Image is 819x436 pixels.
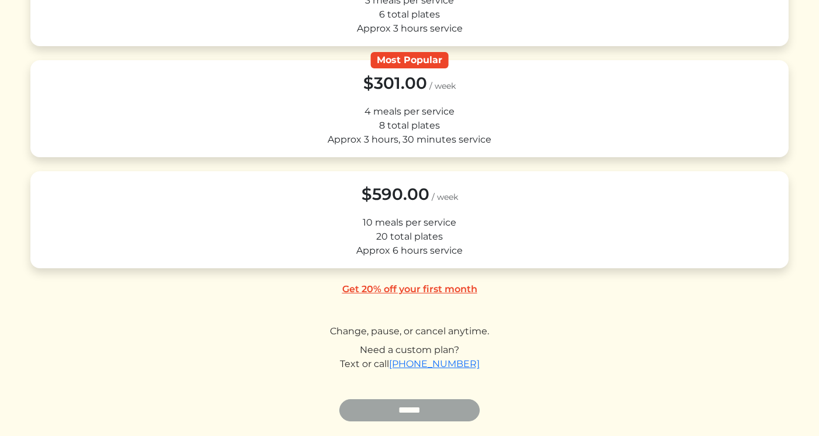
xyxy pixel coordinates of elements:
[371,52,449,68] div: Most Popular
[41,133,778,147] div: Approx 3 hours, 30 minutes service
[363,73,427,93] span: $301.00
[41,119,778,133] div: 8 total plates
[432,192,458,202] span: / week
[41,22,778,36] div: Approx 3 hours service
[41,216,778,230] div: 10 meals per service
[389,358,480,369] a: [PHONE_NUMBER]
[362,184,429,204] span: $590.00
[41,244,778,258] div: Approx 6 hours service
[429,81,456,91] span: / week
[41,230,778,244] div: 20 total plates
[41,8,778,22] div: 6 total plates
[30,357,789,371] div: Text or call
[30,324,789,338] div: Change, pause, or cancel anytime.
[41,105,778,119] div: 4 meals per service
[30,343,789,357] div: Need a custom plan?
[30,282,789,296] a: Get 20% off your first month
